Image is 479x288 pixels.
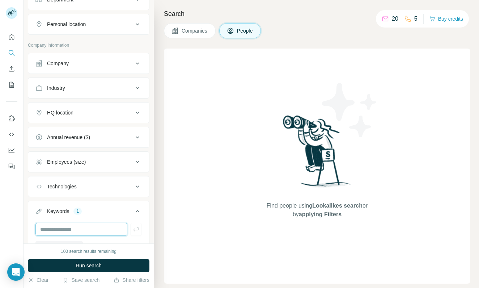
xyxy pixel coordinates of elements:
[28,16,149,33] button: Personal location
[6,112,17,125] button: Use Surfe on LinkedIn
[7,263,25,281] div: Open Intercom Messenger
[164,9,470,19] h4: Search
[73,208,82,214] div: 1
[28,129,149,146] button: Annual revenue ($)
[47,21,86,28] div: Personal location
[317,78,382,143] img: Surfe Illustration - Stars
[47,134,90,141] div: Annual revenue ($)
[6,30,17,43] button: Quick start
[6,160,17,173] button: Feedback
[28,178,149,195] button: Technologies
[6,46,17,59] button: Search
[312,203,363,209] span: Lookalikes search
[392,14,398,23] p: 20
[299,211,342,217] span: applying Filters
[6,128,17,141] button: Use Surfe API
[237,27,254,34] span: People
[28,276,48,284] button: Clear
[182,27,208,34] span: Companies
[28,104,149,121] button: HQ location
[47,158,86,166] div: Employees (size)
[28,79,149,97] button: Industry
[63,276,99,284] button: Save search
[47,183,77,190] div: Technologies
[6,62,17,75] button: Enrich CSV
[47,109,73,116] div: HQ location
[47,60,69,67] div: Company
[6,78,17,91] button: My lists
[414,14,417,23] p: 5
[114,276,149,284] button: Share filters
[28,55,149,72] button: Company
[280,113,355,194] img: Surfe Illustration - Woman searching with binoculars
[6,144,17,157] button: Dashboard
[47,208,69,215] div: Keywords
[38,242,73,249] span: [PERSON_NAME]
[28,259,149,272] button: Run search
[28,203,149,223] button: Keywords1
[28,42,149,49] p: Company information
[47,84,65,92] div: Industry
[429,14,463,24] button: Buy credits
[61,248,116,255] div: 100 search results remaining
[76,262,102,269] span: Run search
[259,201,375,219] span: Find people using or by
[28,153,149,171] button: Employees (size)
